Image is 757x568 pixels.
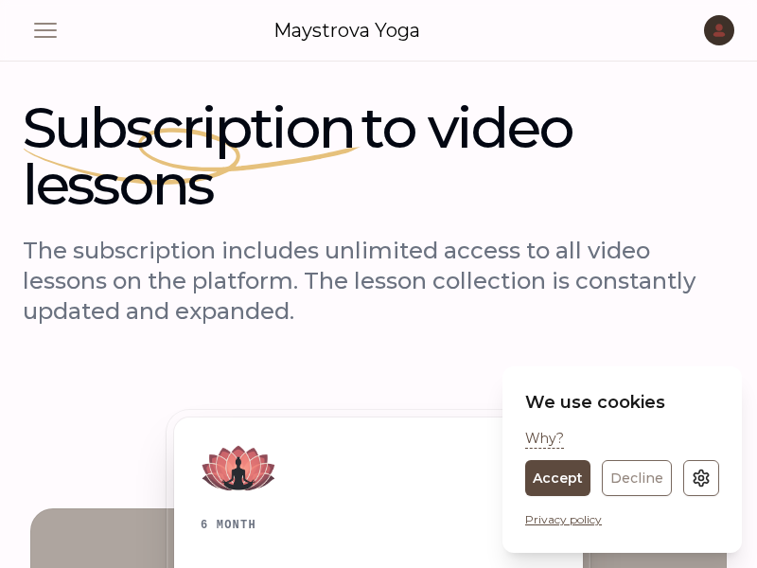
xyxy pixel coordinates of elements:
a: Privacy policy [525,512,602,526]
h2: 6 month [201,516,556,535]
p: The subscription includes unlimited access to all video lessons on the platform. The lesson colle... [23,236,734,327]
button: Why? [525,429,564,449]
img: 6 month [201,444,276,493]
span: Subscription [23,93,354,162]
h3: We use cookies [525,389,719,416]
button: Accept [525,460,590,496]
h1: to video lessons [23,99,734,213]
button: Decline [602,460,672,496]
a: Maystrova Yoga [273,17,420,44]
